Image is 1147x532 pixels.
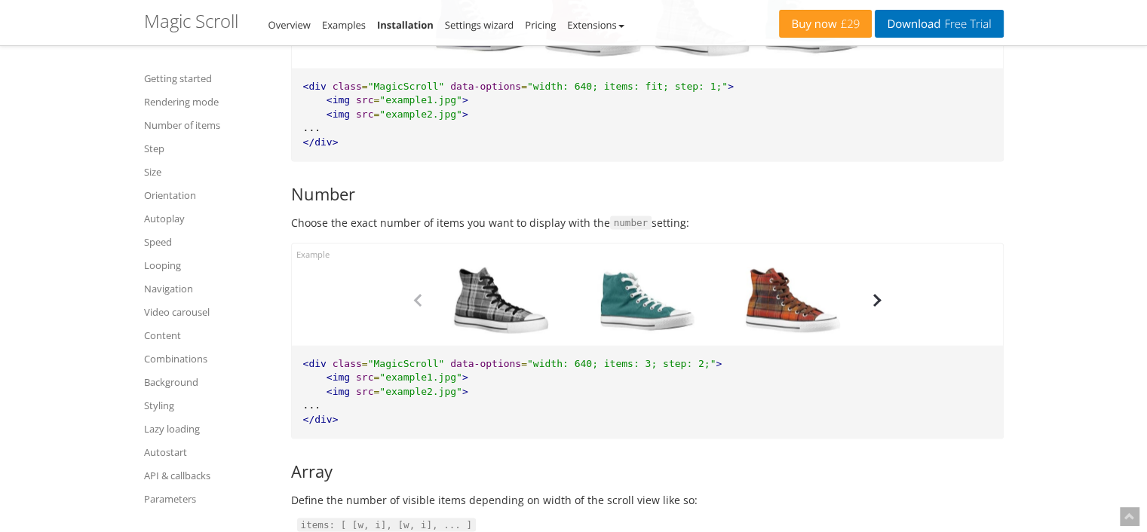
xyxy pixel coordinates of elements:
code: number [610,216,652,230]
a: Background [144,373,272,391]
span: ... [303,122,320,133]
span: = [373,109,379,120]
a: Size [144,163,272,181]
a: Buy now£29 [779,10,872,38]
span: class [333,81,362,92]
h3: Number [291,185,1004,203]
a: API & callbacks [144,466,272,485]
span: data-options [450,81,521,92]
span: "MagicScroll" [368,358,445,369]
span: > [462,371,468,383]
span: data-options [450,358,521,369]
a: Installation [377,18,434,32]
span: > [462,94,468,105]
p: Define the number of visible items depending on width of the scroll view like so: [291,491,1004,509]
span: = [373,94,379,105]
a: Number of items [144,116,272,134]
a: Extensions [567,18,624,32]
span: ... [303,399,320,411]
a: Overview [268,18,311,32]
span: "example1.jpg" [379,371,462,383]
span: <img [327,371,350,383]
a: Speed [144,233,272,251]
span: </div> [303,136,339,148]
span: <img [327,94,350,105]
span: = [521,81,527,92]
span: > [462,386,468,397]
a: Pricing [525,18,556,32]
a: Autoplay [144,209,272,228]
span: class [333,358,362,369]
a: Video carousel [144,303,272,321]
a: Settings wizard [445,18,514,32]
span: "MagicScroll" [368,81,445,92]
span: </div> [303,414,339,425]
code: items: [ [w, i], [w, i], ... ] [297,518,477,532]
a: Rendering mode [144,93,272,111]
a: Step [144,139,272,157]
span: "example2.jpg" [379,109,462,120]
a: Parameters [144,490,272,508]
span: src [356,109,373,120]
h3: Array [291,462,1004,480]
span: = [373,371,379,383]
span: = [362,81,368,92]
span: src [356,371,373,383]
span: > [728,81,734,92]
a: DownloadFree Trial [875,10,1003,38]
a: Looping [144,256,272,274]
span: > [462,109,468,120]
span: Free Trial [940,18,991,30]
span: <img [327,386,350,397]
span: "width: 640; items: 3; step: 2;" [527,358,716,369]
a: Getting started [144,69,272,87]
a: Orientation [144,186,272,204]
a: Lazy loading [144,420,272,438]
a: Combinations [144,350,272,368]
span: = [362,358,368,369]
span: £29 [837,18,860,30]
p: Choose the exact number of items you want to display with the setting: [291,214,1004,232]
span: <img [327,109,350,120]
span: "width: 640; items: fit; step: 1;" [527,81,728,92]
span: > [716,358,722,369]
a: Autostart [144,443,272,461]
span: = [373,386,379,397]
span: <div [303,358,327,369]
a: Navigation [144,280,272,298]
a: Content [144,326,272,344]
span: src [356,386,373,397]
a: Examples [322,18,366,32]
span: src [356,94,373,105]
a: Styling [144,396,272,414]
span: = [521,358,527,369]
h1: Magic Scroll [144,11,238,31]
span: "example2.jpg" [379,386,462,397]
span: <div [303,81,327,92]
span: "example1.jpg" [379,94,462,105]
